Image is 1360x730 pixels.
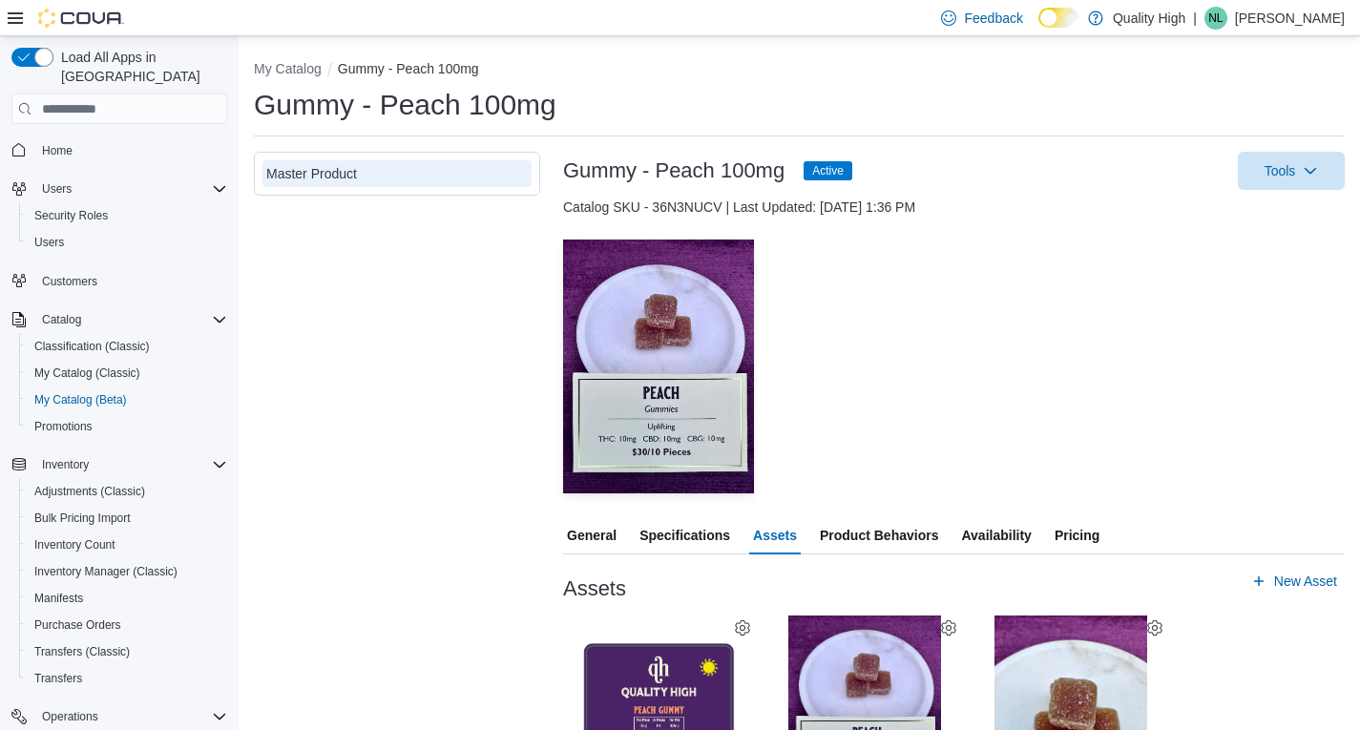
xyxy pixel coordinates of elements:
[1038,28,1039,29] span: Dark Mode
[19,638,235,665] button: Transfers (Classic)
[1274,572,1337,591] span: New Asset
[34,617,121,633] span: Purchase Orders
[53,48,227,86] span: Load All Apps in [GEOGRAPHIC_DATA]
[34,177,79,200] button: Users
[820,516,938,554] span: Product Behaviors
[19,413,235,440] button: Promotions
[27,507,227,530] span: Bulk Pricing Import
[1238,152,1345,190] button: Tools
[4,136,235,163] button: Home
[27,533,123,556] a: Inventory Count
[27,507,138,530] a: Bulk Pricing Import
[1235,7,1345,30] p: [PERSON_NAME]
[1055,516,1099,554] span: Pricing
[27,335,157,358] a: Classification (Classic)
[27,231,227,254] span: Users
[19,202,235,229] button: Security Roles
[34,453,96,476] button: Inventory
[27,667,227,690] span: Transfers
[19,585,235,612] button: Manifests
[34,235,64,250] span: Users
[34,308,89,331] button: Catalog
[639,516,730,554] span: Specifications
[42,143,73,158] span: Home
[19,665,235,692] button: Transfers
[27,388,135,411] a: My Catalog (Beta)
[964,9,1022,28] span: Feedback
[1244,562,1345,600] button: New Asset
[1204,7,1227,30] div: Nate Lyons
[27,533,227,556] span: Inventory Count
[338,61,479,76] button: Gummy - Peach 100mg
[34,339,150,354] span: Classification (Classic)
[27,614,227,636] span: Purchase Orders
[27,560,185,583] a: Inventory Manager (Classic)
[266,164,528,183] div: Master Product
[42,181,72,197] span: Users
[19,333,235,360] button: Classification (Classic)
[27,614,129,636] a: Purchase Orders
[563,159,785,182] h3: Gummy - Peach 100mg
[4,306,235,333] button: Catalog
[753,516,797,554] span: Assets
[34,270,105,293] a: Customers
[27,560,227,583] span: Inventory Manager (Classic)
[4,267,235,295] button: Customers
[27,640,227,663] span: Transfers (Classic)
[34,484,145,499] span: Adjustments (Classic)
[27,204,115,227] a: Security Roles
[254,86,556,124] h1: Gummy - Peach 100mg
[27,231,72,254] a: Users
[42,457,89,472] span: Inventory
[34,537,115,553] span: Inventory Count
[19,612,235,638] button: Purchase Orders
[1113,7,1185,30] p: Quality High
[563,240,754,493] img: Image for Gummy - Peach 100mg
[1208,7,1223,30] span: NL
[27,362,148,385] a: My Catalog (Classic)
[19,558,235,585] button: Inventory Manager (Classic)
[34,177,227,200] span: Users
[34,137,227,161] span: Home
[4,451,235,478] button: Inventory
[19,478,235,505] button: Adjustments (Classic)
[27,587,227,610] span: Manifests
[804,161,852,180] span: Active
[34,365,140,381] span: My Catalog (Classic)
[42,274,97,289] span: Customers
[42,312,81,327] span: Catalog
[254,61,322,76] button: My Catalog
[34,705,227,728] span: Operations
[34,139,80,162] a: Home
[567,516,617,554] span: General
[34,419,93,434] span: Promotions
[34,591,83,606] span: Manifests
[812,162,844,179] span: Active
[34,671,82,686] span: Transfers
[34,705,106,728] button: Operations
[27,415,100,438] a: Promotions
[34,644,130,659] span: Transfers (Classic)
[27,480,227,503] span: Adjustments (Classic)
[563,577,626,600] h3: Assets
[34,453,227,476] span: Inventory
[34,392,127,407] span: My Catalog (Beta)
[34,269,227,293] span: Customers
[961,516,1031,554] span: Availability
[563,198,1345,217] div: Catalog SKU - 36N3NUCV | Last Updated: [DATE] 1:36 PM
[1193,7,1197,30] p: |
[19,386,235,413] button: My Catalog (Beta)
[1265,161,1296,180] span: Tools
[34,308,227,331] span: Catalog
[38,9,124,28] img: Cova
[19,532,235,558] button: Inventory Count
[27,388,227,411] span: My Catalog (Beta)
[27,415,227,438] span: Promotions
[4,703,235,730] button: Operations
[27,480,153,503] a: Adjustments (Classic)
[19,229,235,256] button: Users
[34,208,108,223] span: Security Roles
[27,640,137,663] a: Transfers (Classic)
[1038,8,1078,28] input: Dark Mode
[19,360,235,386] button: My Catalog (Classic)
